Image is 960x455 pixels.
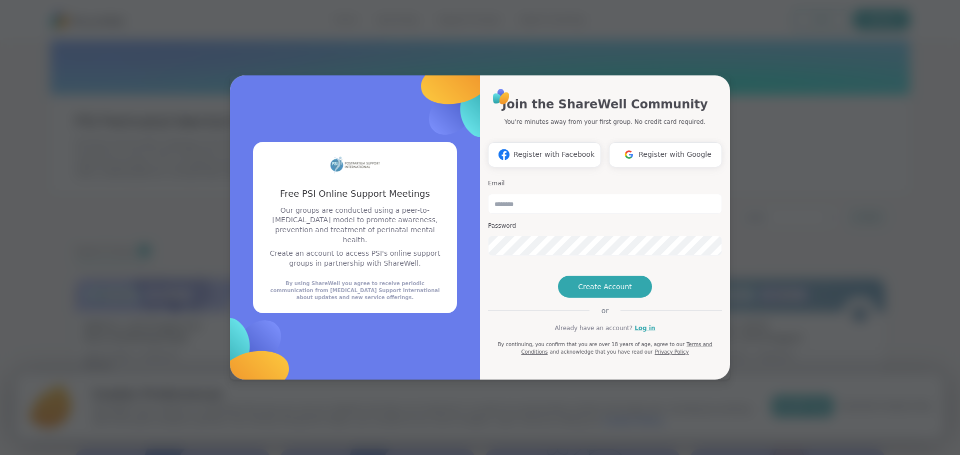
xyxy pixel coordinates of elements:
button: Register with Google [609,142,722,167]
img: partner logo [330,154,380,175]
span: Register with Google [638,149,711,160]
a: Log in [634,324,655,333]
p: You're minutes away from your first group. No credit card required. [504,117,705,126]
img: ShareWell Logomark [619,145,638,164]
a: Privacy Policy [654,349,688,355]
button: Create Account [558,276,652,298]
img: ShareWell Logomark [376,14,546,184]
div: By using ShareWell you agree to receive periodic communication from [MEDICAL_DATA] Support Intern... [265,280,445,301]
img: ShareWell Logo [490,85,512,108]
h1: Join the ShareWell Community [502,95,707,113]
span: Register with Facebook [513,149,594,160]
p: Create an account to access PSI's online support groups in partnership with ShareWell. [265,249,445,268]
img: ShareWell Logomark [494,145,513,164]
h3: Email [488,179,722,188]
span: Create Account [578,282,632,292]
p: Our groups are conducted using a peer-to-[MEDICAL_DATA] model to promote awareness, prevention an... [265,206,445,245]
img: ShareWell Logomark [164,271,334,441]
span: Already have an account? [554,324,632,333]
h3: Password [488,222,722,230]
button: Register with Facebook [488,142,601,167]
span: or [589,306,620,316]
span: By continuing, you confirm that you are over 18 years of age, agree to our [497,342,684,347]
a: Terms and Conditions [521,342,712,355]
span: and acknowledge that you have read our [549,349,652,355]
h3: Free PSI Online Support Meetings [265,187,445,200]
